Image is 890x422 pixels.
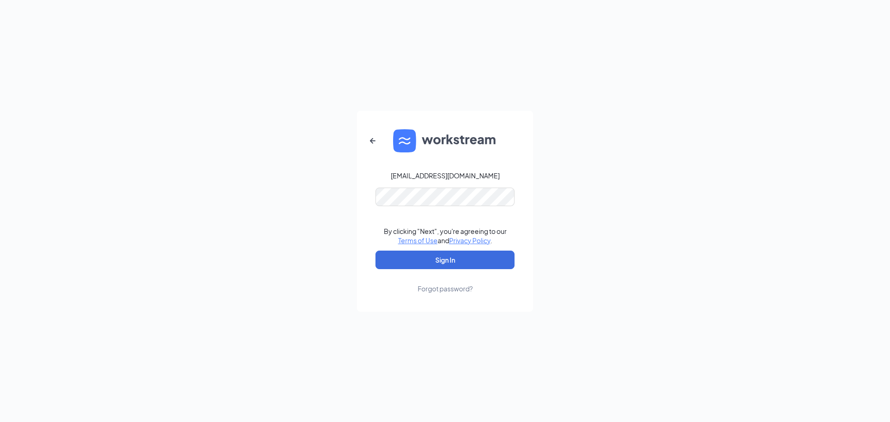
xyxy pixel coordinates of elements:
[375,251,515,269] button: Sign In
[384,227,507,245] div: By clicking "Next", you're agreeing to our and .
[362,130,384,152] button: ArrowLeftNew
[418,284,473,293] div: Forgot password?
[449,236,490,245] a: Privacy Policy
[418,269,473,293] a: Forgot password?
[393,129,497,152] img: WS logo and Workstream text
[398,236,438,245] a: Terms of Use
[391,171,500,180] div: [EMAIL_ADDRESS][DOMAIN_NAME]
[367,135,378,146] svg: ArrowLeftNew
